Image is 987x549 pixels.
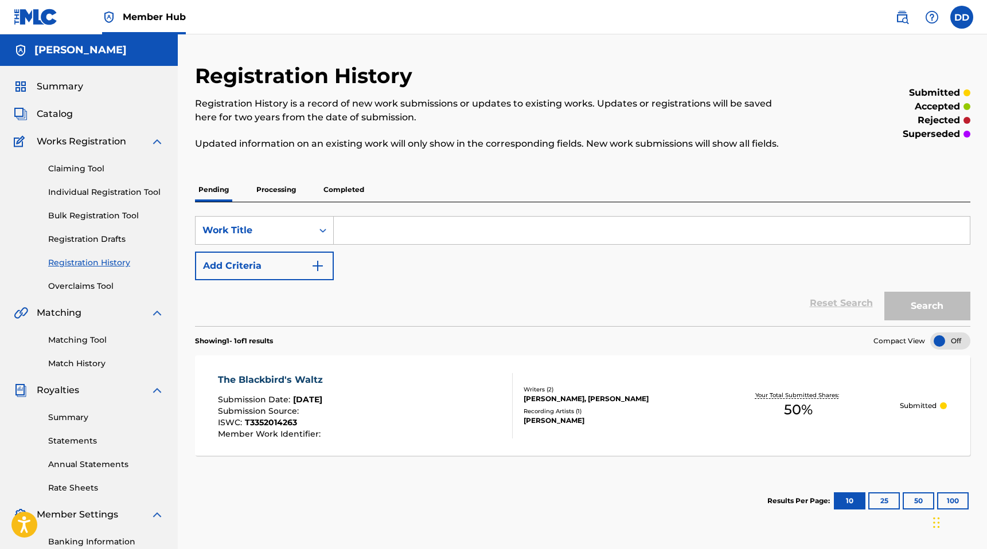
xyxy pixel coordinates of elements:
[48,210,164,222] a: Bulk Registration Tool
[218,429,323,439] span: Member Work Identifier :
[218,373,329,387] div: The Blackbird's Waltz
[37,107,73,121] span: Catalog
[14,80,28,93] img: Summary
[34,44,127,57] h5: Daniel Driskill
[955,365,987,457] iframe: Resource Center
[123,10,186,23] span: Member Hub
[195,216,970,326] form: Search Form
[925,10,939,24] img: help
[48,163,164,175] a: Claiming Tool
[195,252,334,280] button: Add Criteria
[524,394,697,404] div: [PERSON_NAME], [PERSON_NAME]
[14,107,28,121] img: Catalog
[920,6,943,29] div: Help
[218,417,245,428] span: ISWC :
[14,107,73,121] a: CatalogCatalog
[14,80,83,93] a: SummarySummary
[195,137,792,151] p: Updated information on an existing work will only show in the corresponding fields. New work subm...
[48,334,164,346] a: Matching Tool
[950,6,973,29] div: User Menu
[37,383,79,397] span: Royalties
[48,435,164,447] a: Statements
[918,113,960,127] p: rejected
[524,385,697,394] div: Writers ( 2 )
[195,97,792,124] p: Registration History is a record of new work submissions or updates to existing works. Updates or...
[48,411,164,423] a: Summary
[195,178,232,202] p: Pending
[937,492,969,509] button: 100
[150,383,164,397] img: expand
[14,44,28,57] img: Accounts
[915,100,960,113] p: accepted
[900,401,937,411] p: Submitted
[14,135,29,148] img: Works Registration
[37,135,126,148] span: Works Registration
[868,492,900,509] button: 25
[218,406,302,416] span: Submission Source :
[524,415,697,426] div: [PERSON_NAME]
[909,86,960,100] p: submitted
[48,536,164,548] a: Banking Information
[48,186,164,198] a: Individual Registration Tool
[48,458,164,470] a: Annual Statements
[524,407,697,415] div: Recording Artists ( 1 )
[48,257,164,269] a: Registration History
[903,127,960,141] p: superseded
[891,6,914,29] a: Public Search
[37,508,118,521] span: Member Settings
[293,394,322,405] span: [DATE]
[320,178,368,202] p: Completed
[48,233,164,245] a: Registration Drafts
[195,63,418,89] h2: Registration History
[755,391,842,399] p: Your Total Submitted Shares:
[150,135,164,148] img: expand
[48,280,164,292] a: Overclaims Tool
[195,355,970,456] a: The Blackbird's WaltzSubmission Date:[DATE]Submission Source:ISWC:T3352014263Member Work Identifi...
[37,80,83,93] span: Summary
[218,394,293,405] span: Submission Date :
[14,383,28,397] img: Royalties
[895,10,909,24] img: search
[14,306,28,320] img: Matching
[245,417,297,428] span: T3352014263
[930,494,987,549] iframe: Chat Widget
[311,259,325,273] img: 9d2ae6d4665cec9f34b9.svg
[195,336,273,346] p: Showing 1 - 1 of 1 results
[102,10,116,24] img: Top Rightsholder
[48,482,164,494] a: Rate Sheets
[14,508,28,521] img: Member Settings
[48,358,164,370] a: Match History
[253,178,299,202] p: Processing
[903,492,934,509] button: 50
[873,336,925,346] span: Compact View
[150,306,164,320] img: expand
[784,399,813,420] span: 50 %
[202,223,306,237] div: Work Title
[767,496,833,506] p: Results Per Page:
[834,492,865,509] button: 10
[14,9,58,25] img: MLC Logo
[37,306,81,320] span: Matching
[933,505,940,540] div: Drag
[150,508,164,521] img: expand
